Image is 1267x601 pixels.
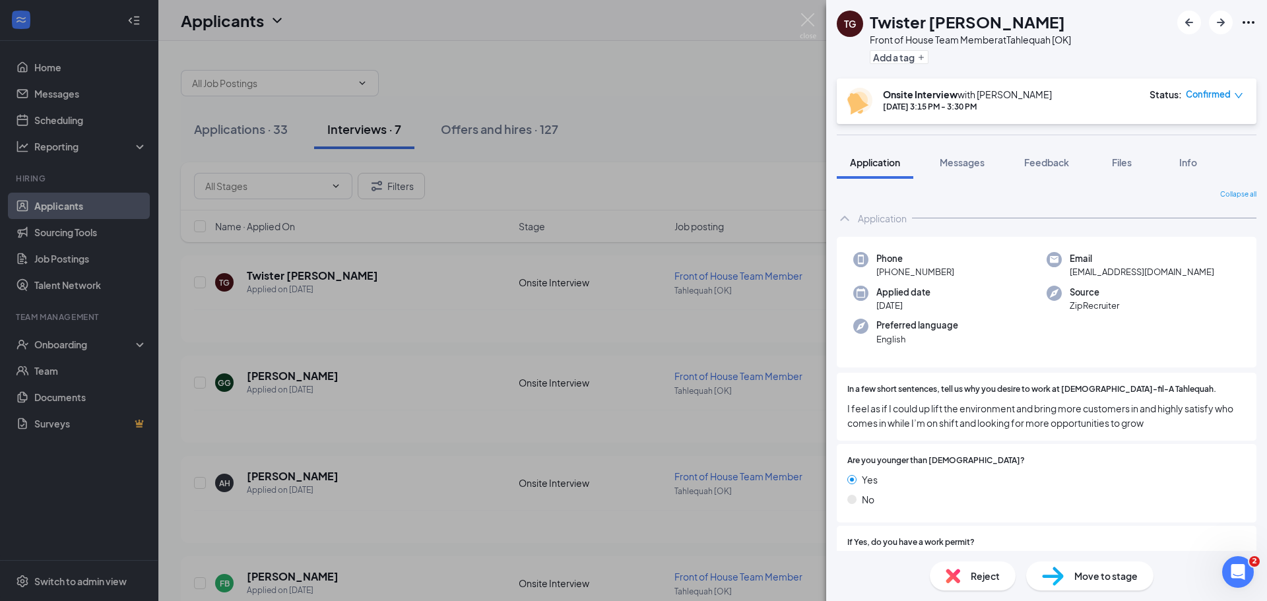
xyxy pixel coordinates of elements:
span: [DATE] [876,299,930,312]
button: ArrowLeftNew [1177,11,1201,34]
span: Reject [971,569,1000,583]
span: Files [1112,156,1132,168]
div: TG [844,17,856,30]
div: Front of House Team Member at Tahlequah [OK] [870,33,1071,46]
span: Feedback [1024,156,1069,168]
span: [EMAIL_ADDRESS][DOMAIN_NAME] [1070,265,1214,278]
span: Application [850,156,900,168]
span: Phone [876,252,954,265]
span: Move to stage [1074,569,1138,583]
svg: Ellipses [1241,15,1256,30]
div: Status : [1150,88,1182,101]
span: Preferred language [876,319,958,332]
span: If Yes, do you have a work permit? [847,536,975,549]
span: Are you younger than [DEMOGRAPHIC_DATA]? [847,455,1025,467]
span: Applied date [876,286,930,299]
span: Confirmed [1186,88,1231,101]
b: Onsite Interview [883,88,958,100]
span: In a few short sentences, tell us why you desire to work at [DEMOGRAPHIC_DATA]-fil-A Tahlequah. [847,383,1216,396]
svg: ArrowLeftNew [1181,15,1197,30]
span: No [862,492,874,507]
div: [DATE] 3:15 PM - 3:30 PM [883,101,1052,112]
span: Yes [862,472,878,487]
button: PlusAdd a tag [870,50,928,64]
span: Collapse all [1220,189,1256,200]
h1: Twister [PERSON_NAME] [870,11,1065,33]
svg: ChevronUp [837,210,853,226]
button: ArrowRight [1209,11,1233,34]
span: 2 [1249,556,1260,567]
span: Info [1179,156,1197,168]
svg: ArrowRight [1213,15,1229,30]
iframe: Intercom live chat [1222,556,1254,588]
svg: Plus [917,53,925,61]
span: ZipRecruiter [1070,299,1119,312]
span: Source [1070,286,1119,299]
span: Email [1070,252,1214,265]
span: down [1234,91,1243,100]
div: with [PERSON_NAME] [883,88,1052,101]
span: I feel as if I could up lift the environment and bring more customers in and highly satisfy who c... [847,401,1246,430]
span: Messages [940,156,985,168]
div: Application [858,212,907,225]
span: English [876,332,958,346]
span: [PHONE_NUMBER] [876,265,954,278]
